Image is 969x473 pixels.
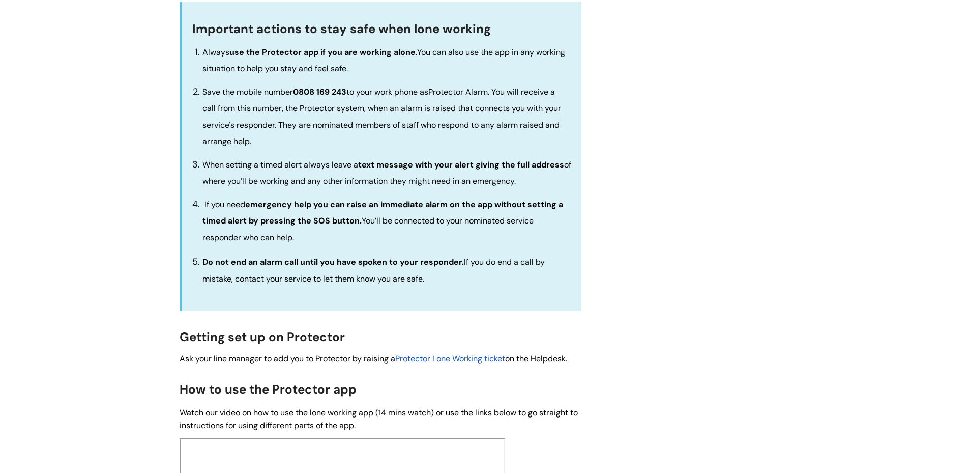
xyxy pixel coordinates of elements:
span: When setting a timed alert always leave a [202,159,358,170]
span: Watch our video on how to use the lone working app (14 mins watch) or use the links below to go s... [180,407,578,431]
span: text message with your alert giving the full address [358,159,564,170]
span: from this number, the Protector system, when an alarm is raised that connects you with your servi... [202,103,561,147]
span: Getting set up on Protector [180,329,345,345]
span: How to use the Protector app [180,381,357,397]
span: Ask your line manager to add you to Protector by raising a [180,353,395,364]
span: 0808 169 243 [293,87,346,97]
span: to your work phone as [346,87,428,97]
span: Important actions to stay safe when lone working [192,21,491,37]
span: If you need [204,199,245,210]
span: on the Helpdesk. [505,353,567,364]
span: emergency help you can raise an immediate alarm on the app without setting a timed alert by press... [202,199,563,226]
strong: Do not end an alarm call until you have spoken to your responder. [202,257,464,267]
strong: use the Protector app if you are working alone [229,47,416,58]
a: Protector Lone Working ticket [395,353,505,364]
span: . [229,47,417,58]
span: If you do end a call by mistake, contact your service to let them know you are safe. [202,257,545,284]
span: Always You can also use the app in any working situation to help you stay and feel safe. [202,47,565,74]
span: Save the mobile number [202,87,293,97]
span: You’ll be connected to your nominated service responder who can help. [202,215,534,242]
